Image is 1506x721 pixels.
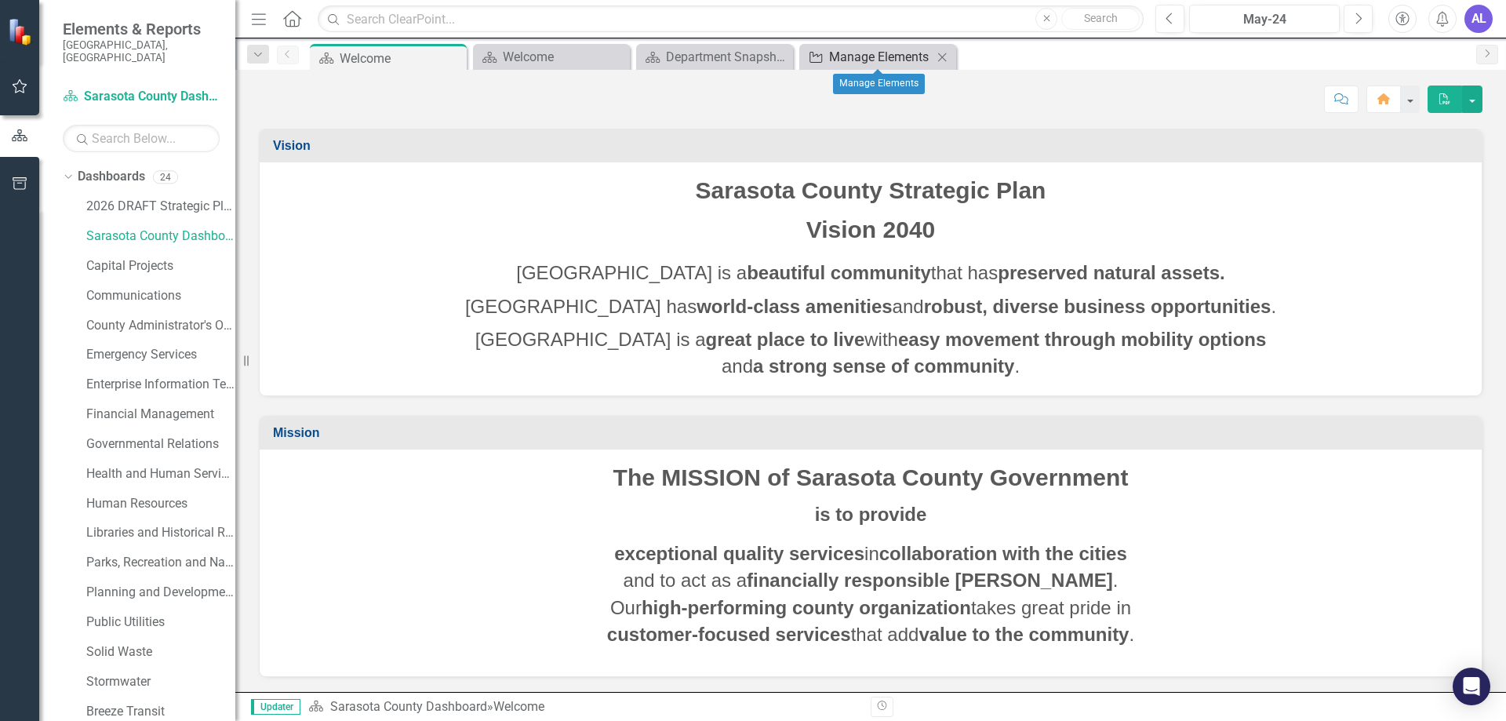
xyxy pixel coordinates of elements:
[1464,5,1493,33] button: AL
[477,47,626,67] a: Welcome
[815,504,927,525] strong: is to provide
[696,177,1046,203] span: Sarasota County Strategic Plan
[1061,8,1140,30] button: Search
[998,262,1225,283] strong: preserved natural assets.
[1189,5,1340,33] button: May-24
[273,139,1474,153] h3: Vision
[898,329,1266,350] strong: easy movement through mobility options
[493,699,544,714] div: Welcome
[86,465,235,483] a: Health and Human Services
[63,125,220,152] input: Search Below...
[86,406,235,424] a: Financial Management
[8,17,35,45] img: ClearPoint Strategy
[806,217,936,242] span: Vision 2040
[919,624,1129,645] strong: value to the community
[1084,12,1118,24] span: Search
[86,435,235,453] a: Governmental Relations
[318,5,1144,33] input: Search ClearPoint...
[516,262,1224,283] span: [GEOGRAPHIC_DATA] is a that has
[86,228,235,246] a: Sarasota County Dashboard
[465,296,1276,317] span: [GEOGRAPHIC_DATA] has and .
[86,317,235,335] a: County Administrator's Office
[153,170,178,184] div: 24
[86,287,235,305] a: Communications
[63,38,220,64] small: [GEOGRAPHIC_DATA], [GEOGRAPHIC_DATA]
[273,426,1474,440] h3: Mission
[642,597,971,618] strong: high-performing county organization
[86,376,235,394] a: Enterprise Information Technology
[86,495,235,513] a: Human Resources
[803,47,933,67] a: Manage Elements
[86,554,235,572] a: Parks, Recreation and Natural Resources
[86,524,235,542] a: Libraries and Historical Resources
[475,329,1267,377] span: [GEOGRAPHIC_DATA] is a with and .
[86,198,235,216] a: 2026 DRAFT Strategic Plan
[63,20,220,38] span: Elements & Reports
[879,543,1127,564] strong: collaboration with the cities
[78,168,145,186] a: Dashboards
[607,543,1134,645] span: in and to act as a . Our takes great pride in that add .
[613,464,1129,490] span: The MISSION of Sarasota County Government
[86,257,235,275] a: Capital Projects
[63,88,220,106] a: Sarasota County Dashboard
[697,296,892,317] strong: world-class amenities
[640,47,789,67] a: Department Snapshot
[614,543,864,564] strong: exceptional quality services
[86,614,235,632] a: Public Utilities
[706,329,865,350] strong: great place to live
[503,47,626,67] div: Welcome
[829,47,933,67] div: Manage Elements
[86,643,235,661] a: Solid Waste
[833,74,925,94] div: Manage Elements
[340,49,463,68] div: Welcome
[753,355,1014,377] strong: a strong sense of community
[251,699,300,715] span: Updater
[86,584,235,602] a: Planning and Development Services
[747,262,931,283] strong: beautiful community
[666,47,789,67] div: Department Snapshot
[308,698,859,716] div: »
[86,673,235,691] a: Stormwater
[1195,10,1334,29] div: May-24
[1453,668,1490,705] div: Open Intercom Messenger
[924,296,1271,317] strong: robust, diverse business opportunities
[330,699,487,714] a: Sarasota County Dashboard
[607,624,851,645] strong: customer-focused services
[86,346,235,364] a: Emergency Services
[86,703,235,721] a: Breeze Transit
[747,570,1113,591] strong: financially responsible [PERSON_NAME]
